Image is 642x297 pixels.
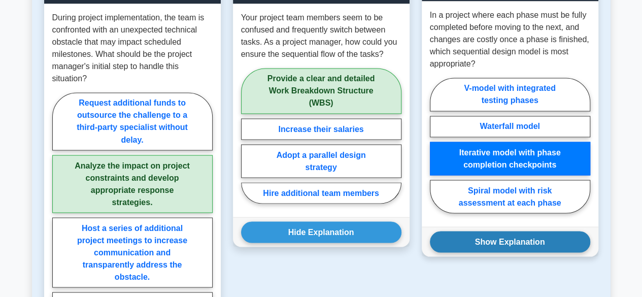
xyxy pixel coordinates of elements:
[241,221,401,243] button: Hide Explanation
[52,155,213,213] label: Analyze the impact on project constraints and develop appropriate response strategies.
[52,12,213,85] p: During project implementation, the team is confronted with an unexpected technical obstacle that ...
[52,92,213,150] label: Request additional funds to outsource the challenge to a third-party specialist without delay.
[241,118,401,140] label: Increase their salaries
[430,231,590,252] button: Show Explanation
[430,142,590,175] label: Iterative model with phase completion checkpoints
[241,12,401,60] p: Your project team members seem to be confused and frequently switch between tasks. As a project m...
[241,144,401,178] label: Adopt a parallel design strategy
[241,182,401,204] label: Hire additional team members
[430,180,590,213] label: Spiral model with risk assessment at each phase
[241,68,401,114] label: Provide a clear and detailed Work Breakdown Structure (WBS)
[52,217,213,287] label: Host a series of additional project meetings to increase communication and transparently address ...
[430,116,590,137] label: Waterfall model
[430,9,590,70] p: In a project where each phase must be fully completed before moving to the next, and changes are ...
[430,78,590,111] label: V-model with integrated testing phases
